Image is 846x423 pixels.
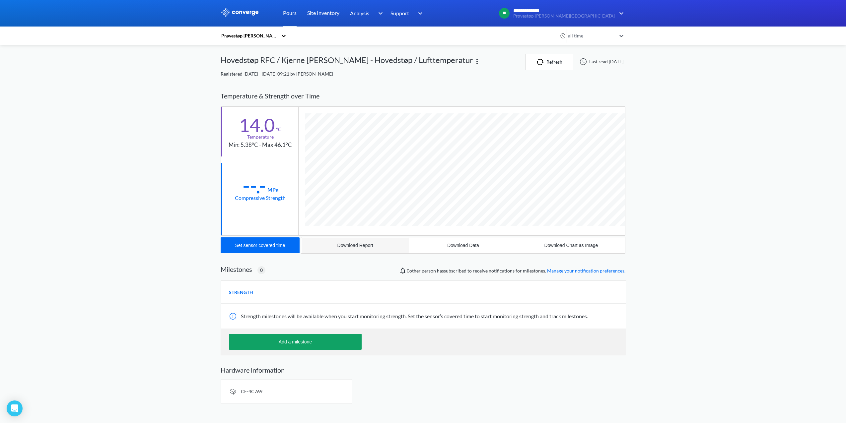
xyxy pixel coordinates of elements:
span: Prøvestøp [PERSON_NAME][GEOGRAPHIC_DATA] [513,14,615,19]
div: Download Report [337,243,373,248]
h2: Hardware information [221,366,625,374]
span: Analysis [350,9,369,17]
div: Download Chart as Image [544,243,598,248]
span: CE-4C769 [241,389,262,394]
img: notifications-icon.svg [399,267,407,275]
img: logo_ewhite.svg [221,8,259,17]
img: signal-icon.svg [229,388,237,395]
div: Min: 5.38°C - Max 46.1°C [229,141,292,150]
span: person has subscribed to receive notifications for milestones. [407,267,625,274]
div: Compressive Strength [235,194,286,202]
div: --.- [243,177,266,194]
div: Temperature & Strength over Time [221,86,625,106]
img: more.svg [473,57,481,65]
span: STRENGTH [229,289,253,296]
div: Download Data [447,243,479,248]
h2: Milestones [221,265,252,273]
div: Open Intercom Messenger [7,400,23,416]
a: Manage your notification preferences. [547,268,625,273]
div: Temperature [247,133,274,141]
button: Download Chart as Image [517,237,625,253]
div: 14.0 [239,117,275,133]
span: Registered [DATE] - [DATE] 09:21 by [PERSON_NAME] [221,71,333,77]
span: Support [390,9,409,17]
button: Download Data [409,237,517,253]
img: downArrow.svg [414,9,424,17]
button: Add a milestone [229,334,362,350]
span: Strength milestones will be available when you start monitoring strength. Set the sensor’s covere... [241,313,588,319]
span: 0 other [407,268,421,273]
div: Set sensor covered time [235,243,285,248]
img: icon-refresh.svg [536,59,546,65]
div: Last read [DATE] [576,58,625,66]
span: 0 [260,267,263,274]
div: all time [566,32,616,39]
div: Hovedstøp RFC / Kjerne [PERSON_NAME] - Hovedstøp / Lufttemperatur [221,54,473,70]
button: Download Report [301,237,409,253]
img: downArrow.svg [374,9,385,17]
button: Set sensor covered time [221,237,300,253]
img: icon-clock.svg [560,33,566,39]
button: Refresh [526,54,573,70]
div: Prøvestøp [PERSON_NAME][GEOGRAPHIC_DATA] [221,32,278,39]
img: downArrow.svg [615,9,625,17]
